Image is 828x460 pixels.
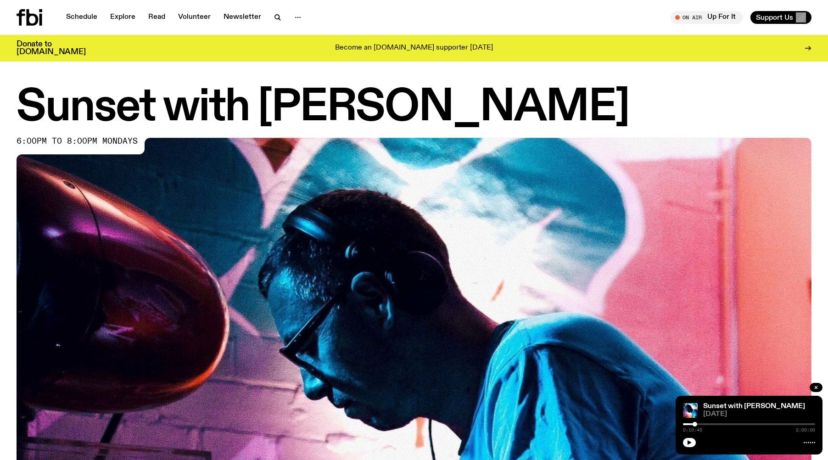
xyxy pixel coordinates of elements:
[61,11,103,24] a: Schedule
[335,44,493,52] p: Become an [DOMAIN_NAME] supporter [DATE]
[143,11,171,24] a: Read
[756,13,793,22] span: Support Us
[17,138,138,145] span: 6:00pm to 8:00pm mondays
[703,411,815,418] span: [DATE]
[671,11,743,24] button: On AirUp For It
[750,11,811,24] button: Support Us
[105,11,141,24] a: Explore
[703,403,805,410] a: Sunset with [PERSON_NAME]
[17,40,86,56] h3: Donate to [DOMAIN_NAME]
[17,87,811,129] h1: Sunset with [PERSON_NAME]
[218,11,267,24] a: Newsletter
[683,403,698,418] img: Simon Caldwell stands side on, looking downwards. He has headphones on. Behind him is a brightly ...
[796,428,815,432] span: 2:00:00
[173,11,216,24] a: Volunteer
[683,428,702,432] span: 0:10:45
